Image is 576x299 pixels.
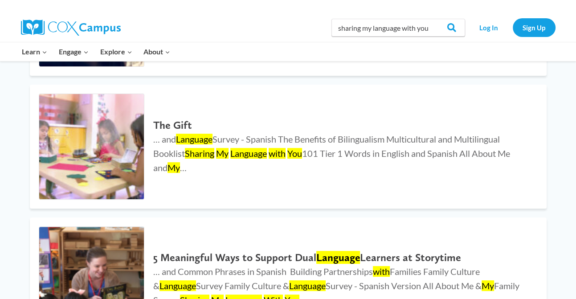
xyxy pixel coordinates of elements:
[16,42,53,61] button: Child menu of Learn
[30,85,547,209] a: The Gift The Gift … andLanguageSurvey - Spanish The Benefits of Bilingualism Multicultural and Mu...
[138,42,176,61] button: Child menu of About
[470,18,556,37] nav: Secondary Navigation
[470,18,508,37] a: Log In
[482,280,494,291] mark: My
[176,134,212,144] mark: Language
[513,18,556,37] a: Sign Up
[316,251,360,264] mark: Language
[153,119,528,132] h2: The Gift
[159,280,196,291] mark: Language
[230,148,267,159] mark: Language
[16,42,176,61] nav: Primary Navigation
[94,42,138,61] button: Child menu of Explore
[53,42,94,61] button: Child menu of Engage
[153,251,528,264] h2: 5 Meaningful Ways to Support Dual Learners at Storytime
[373,266,390,277] mark: with
[216,148,229,159] mark: My
[39,94,144,199] img: The Gift
[167,162,180,173] mark: My
[269,148,286,159] mark: with
[289,280,326,291] mark: Language
[331,19,465,37] input: Search Cox Campus
[153,134,510,173] span: … and Survey - Spanish The Benefits of Bilingualism Multicultural and Multilingual Booklist 101 T...
[287,148,302,159] mark: You
[21,20,121,36] img: Cox Campus
[185,148,214,159] mark: Sharing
